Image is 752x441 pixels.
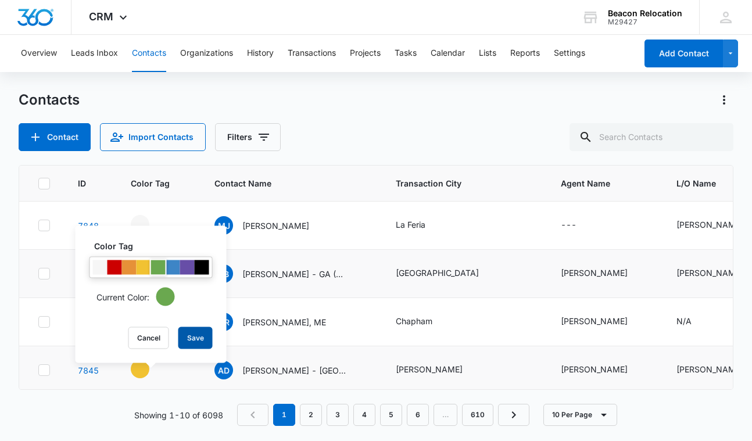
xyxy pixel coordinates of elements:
[195,260,209,275] div: #000000
[462,404,493,426] a: Page 610
[561,315,628,327] div: [PERSON_NAME]
[19,91,80,109] h1: Contacts
[78,365,99,375] a: Navigate to contact details page for Alexandra Dupper - TX
[300,404,322,426] a: Page 2
[180,35,233,72] button: Organizations
[214,216,233,235] span: MJ
[396,315,432,327] div: Chapham
[407,404,429,426] a: Page 6
[214,264,368,283] div: Contact Name - Pat Brown - GA (LIST) - Select to Edit Field
[644,40,723,67] button: Add Contact
[561,218,597,232] div: Agent Name - - Select to Edit Field
[215,123,281,151] button: Filters
[214,361,368,379] div: Contact Name - Alexandra Dupper - TX - Select to Edit Field
[327,404,349,426] a: Page 3
[396,315,453,329] div: Transaction City - Chapham - Select to Edit Field
[396,363,463,375] div: [PERSON_NAME]
[134,409,223,421] p: Showing 1-10 of 6098
[380,404,402,426] a: Page 5
[100,123,206,151] button: Import Contacts
[561,267,649,281] div: Agent Name - Stephanie Houchin - Select to Edit Field
[396,177,533,189] span: Transaction City
[561,177,649,189] span: Agent Name
[151,260,166,275] div: #6aa84f
[561,363,628,375] div: [PERSON_NAME]
[166,260,180,275] div: #3d85c6
[561,218,576,232] div: ---
[570,123,733,151] input: Search Contacts
[431,35,465,72] button: Calendar
[273,404,295,426] em: 1
[131,360,170,378] div: - - Select to Edit Field
[676,315,692,327] div: N/A
[237,404,529,426] nav: Pagination
[676,218,743,231] div: [PERSON_NAME]
[242,316,326,328] p: [PERSON_NAME], ME
[561,363,649,377] div: Agent Name - Kelly Haney - Select to Edit Field
[498,404,529,426] a: Next Page
[78,221,99,231] a: Navigate to contact details page for Malcolm Jones
[94,240,217,252] label: Color Tag
[510,35,540,72] button: Reports
[608,9,682,18] div: account name
[214,177,351,189] span: Contact Name
[21,35,57,72] button: Overview
[89,10,113,23] span: CRM
[247,35,274,72] button: History
[395,35,417,72] button: Tasks
[122,260,137,275] div: #e69138
[137,260,151,275] div: #f1c232
[131,215,170,234] div: - - Select to Edit Field
[288,35,336,72] button: Transactions
[214,313,347,331] div: Contact Name - Heidi Ring - Chapham, ME - Select to Edit Field
[180,260,195,275] div: #674ea7
[554,35,585,72] button: Settings
[93,260,108,275] div: #F6F6F6
[71,35,118,72] button: Leads Inbox
[214,216,330,235] div: Contact Name - Malcolm Jones - Select to Edit Field
[350,35,381,72] button: Projects
[676,315,712,329] div: L/O Name - N/A - Select to Edit Field
[19,123,91,151] button: Add Contact
[128,327,169,349] button: Cancel
[396,363,484,377] div: Transaction City - Tyler - Select to Edit Field
[131,177,170,189] span: Color Tag
[396,267,500,281] div: Transaction City - Atlanta - Select to Edit Field
[561,315,649,329] div: Agent Name - Heidi Ring - Select to Edit Field
[96,291,149,303] p: Current Color:
[132,35,166,72] button: Contacts
[242,364,347,377] p: [PERSON_NAME] - [GEOGRAPHIC_DATA]
[108,260,122,275] div: #CC0000
[242,220,309,232] p: [PERSON_NAME]
[396,218,425,231] div: La Feria
[676,363,743,375] div: [PERSON_NAME]
[676,267,743,279] div: [PERSON_NAME]
[78,177,86,189] span: ID
[543,404,617,426] button: 10 Per Page
[396,218,446,232] div: Transaction City - La Feria - Select to Edit Field
[715,91,733,109] button: Actions
[561,267,628,279] div: [PERSON_NAME]
[396,267,479,279] div: [GEOGRAPHIC_DATA]
[353,404,375,426] a: Page 4
[214,361,233,379] span: AD
[242,268,347,280] p: [PERSON_NAME] - GA (LIST)
[479,35,496,72] button: Lists
[178,327,213,349] button: Save
[608,18,682,26] div: account id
